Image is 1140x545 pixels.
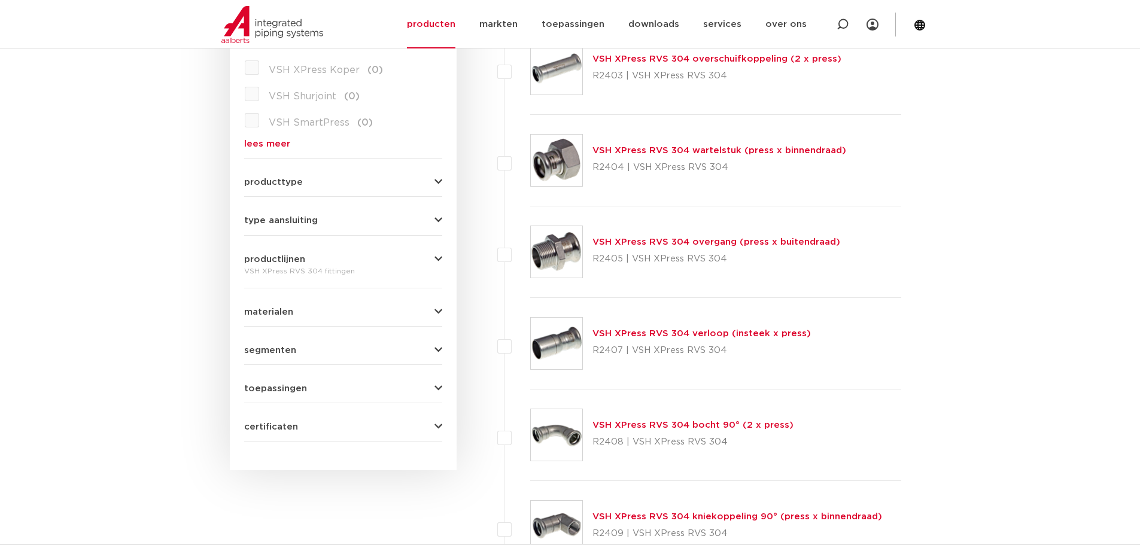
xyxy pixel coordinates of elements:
button: producttype [244,178,442,187]
p: R2403 | VSH XPress RVS 304 [592,66,841,86]
p: R2405 | VSH XPress RVS 304 [592,249,840,269]
span: materialen [244,307,293,316]
a: lees meer [244,139,442,148]
div: VSH XPress RVS 304 fittingen [244,264,442,278]
span: type aansluiting [244,216,318,225]
span: producttype [244,178,303,187]
a: VSH XPress RVS 304 verloop (insteek x press) [592,329,811,338]
img: Thumbnail for VSH XPress RVS 304 bocht 90° (2 x press) [531,409,582,461]
p: R2409 | VSH XPress RVS 304 [592,524,882,543]
p: R2408 | VSH XPress RVS 304 [592,433,794,452]
button: materialen [244,307,442,316]
span: VSH SmartPress [269,118,349,127]
p: R2407 | VSH XPress RVS 304 [592,341,811,360]
img: Thumbnail for VSH XPress RVS 304 verloop (insteek x press) [531,318,582,369]
span: (0) [344,92,360,101]
a: VSH XPress RVS 304 kniekoppeling 90° (press x binnendraad) [592,512,882,521]
button: certificaten [244,422,442,431]
img: Thumbnail for VSH XPress RVS 304 overschuifkoppeling (2 x press) [531,43,582,95]
span: (0) [357,118,373,127]
a: VSH XPress RVS 304 wartelstuk (press x binnendraad) [592,146,846,155]
span: (0) [367,65,383,75]
button: productlijnen [244,255,442,264]
button: toepassingen [244,384,442,393]
button: type aansluiting [244,216,442,225]
a: VSH XPress RVS 304 bocht 90° (2 x press) [592,421,794,430]
span: VSH XPress Koper [269,65,360,75]
img: Thumbnail for VSH XPress RVS 304 overgang (press x buitendraad) [531,226,582,278]
span: productlijnen [244,255,305,264]
span: certificaten [244,422,298,431]
a: VSH XPress RVS 304 overgang (press x buitendraad) [592,238,840,246]
span: toepassingen [244,384,307,393]
a: VSH XPress RVS 304 overschuifkoppeling (2 x press) [592,54,841,63]
p: R2404 | VSH XPress RVS 304 [592,158,846,177]
span: segmenten [244,346,296,355]
img: Thumbnail for VSH XPress RVS 304 wartelstuk (press x binnendraad) [531,135,582,186]
button: segmenten [244,346,442,355]
span: VSH Shurjoint [269,92,336,101]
